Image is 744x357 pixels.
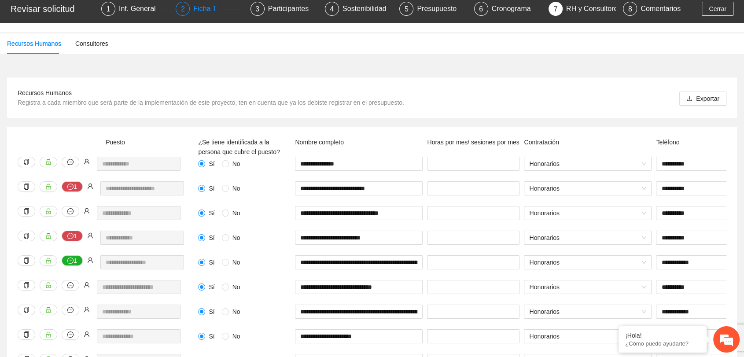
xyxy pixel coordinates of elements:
[40,329,57,340] button: unlock
[23,208,29,214] span: copy
[529,206,646,220] span: Honorarios
[628,5,632,13] span: 8
[229,184,244,193] span: No
[18,305,35,315] button: copy
[67,282,74,288] span: message
[229,233,244,243] span: No
[479,5,483,13] span: 6
[524,139,559,146] span: Contratación
[67,208,74,214] span: message
[529,256,646,269] span: Honorarios
[23,184,29,190] span: copy
[87,232,93,239] span: user
[67,159,74,165] span: message
[40,255,57,266] button: unlock
[45,208,52,214] span: unlock
[62,206,79,217] button: message
[23,307,29,313] span: copy
[625,340,700,347] p: ¿Cómo puedo ayudarte?
[40,305,57,315] button: unlock
[205,208,218,218] span: Sí
[229,331,244,341] span: No
[84,158,90,165] span: user
[40,206,57,217] button: unlock
[566,2,628,16] div: RH y Consultores
[18,255,35,266] button: copy
[656,139,679,146] span: Teléfono
[686,96,692,103] span: download
[205,331,218,341] span: Sí
[205,282,218,292] span: Sí
[553,5,557,13] span: 7
[62,255,83,266] button: message1
[62,305,79,315] button: message
[40,280,57,291] button: unlock
[62,157,79,167] button: message
[119,2,163,16] div: Inf. General
[40,181,57,192] button: unlock
[7,39,61,48] div: Recursos Humanos
[229,307,244,317] span: No
[23,258,29,264] span: copy
[193,2,224,16] div: Ficha T
[45,233,52,239] span: unlock
[325,2,392,16] div: 4Sostenibilidad
[11,2,96,16] div: Revisar solicitud
[250,2,318,16] div: 3Participantes
[229,282,244,292] span: No
[18,99,404,106] span: Registra a cada miembro que será parte de la implementación de este proyecto, ten en cuenta que y...
[205,159,218,169] span: Sí
[18,181,35,192] button: copy
[84,331,90,337] span: user
[229,159,244,169] span: No
[641,2,681,16] div: Comentarios
[181,5,185,13] span: 2
[67,307,74,313] span: message
[679,92,726,106] button: downloadExportar
[529,231,646,244] span: Honorarios
[45,307,52,313] span: unlock
[176,2,243,16] div: 2Ficha T
[23,233,29,239] span: copy
[330,5,334,13] span: 4
[18,280,35,291] button: copy
[343,2,394,16] div: Sostenibilidad
[87,183,93,189] span: user
[529,157,646,170] span: Honorarios
[205,233,218,243] span: Sí
[62,181,83,192] button: message1
[40,231,57,241] button: unlock
[18,231,35,241] button: copy
[106,139,125,146] span: Puesto
[84,208,90,214] span: user
[696,94,719,103] span: Exportar
[4,240,168,271] textarea: Escriba su mensaje y pulse “Intro”
[623,2,681,16] div: 8Comentarios
[75,39,108,48] div: Consultores
[417,2,464,16] div: Presupuesto
[62,280,79,291] button: message
[67,258,74,265] span: message
[268,2,316,16] div: Participantes
[107,5,110,13] span: 1
[427,139,519,146] span: Horas por mes/ sesiones por mes
[529,305,646,318] span: Honorarios
[45,331,52,338] span: unlock
[67,331,74,338] span: message
[625,332,700,339] div: ¡Hola!
[144,4,166,26] div: Minimizar ventana de chat en vivo
[18,206,35,217] button: copy
[709,4,726,14] span: Cerrar
[84,282,90,288] span: user
[62,231,83,241] button: message1
[45,159,52,165] span: unlock
[474,2,541,16] div: 6Cronograma
[205,307,218,317] span: Sí
[702,2,733,16] button: Cerrar
[205,184,218,193] span: Sí
[40,157,57,167] button: unlock
[87,257,93,263] span: user
[295,139,344,146] span: Nombre completo
[492,2,538,16] div: Cronograma
[529,182,646,195] span: Honorarios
